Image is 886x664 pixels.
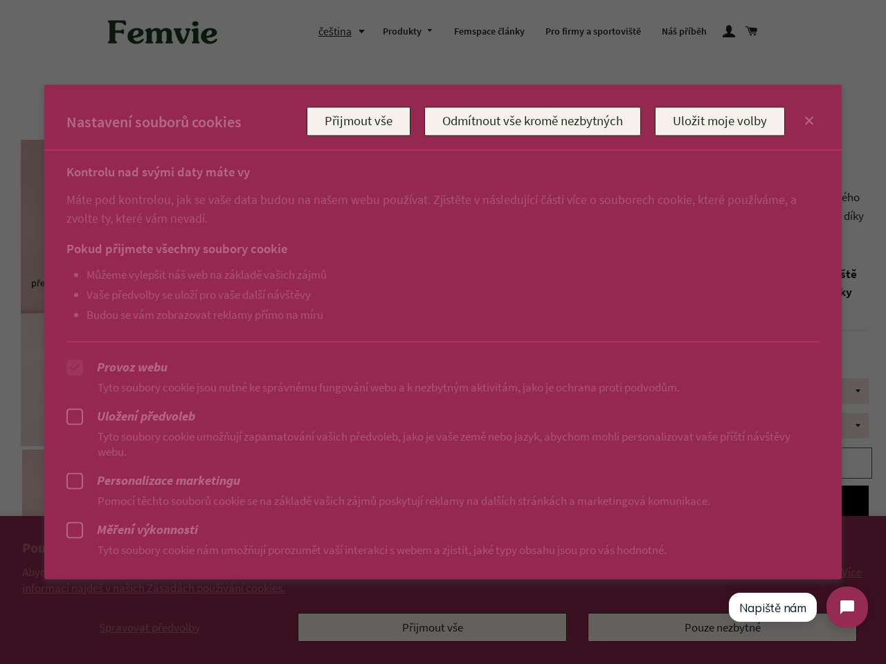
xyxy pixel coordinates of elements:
h2: Nastavení souborů cookies [66,112,307,131]
p: Tyto soubory cookie nám umožňují porozumět vaší interakci s webem a zjistit, jaké typy obsahu jso... [66,542,820,557]
p: Máte pod kontrolou, jak se vaše data budou na našem webu používat. Zjistěte v následující části v... [66,190,820,228]
button: Close dialog [801,113,817,129]
button: Přijmout vše [307,107,410,136]
li: Budou se vám zobrazovat reklamy přímo na míru [87,307,792,321]
li: Vaše předvolby se uloží pro vaše další návštěvy [87,287,792,301]
button: Uložit moje volby [655,107,785,136]
p: Tyto soubory cookie umožňují zapamatování vašich předvoleb, jako je vaše země nebo jazyk, abychom... [66,428,820,459]
label: Personalizace marketingu [66,472,820,489]
h3: Pokud přijmete všechny soubory cookie [66,241,792,257]
iframe: Tidio Chat [716,575,880,640]
li: Můžeme vylepšit náš web na základě vašich zájmů [87,267,792,281]
label: Měření výkonnosti [66,522,820,538]
p: Pomocí těchto souborů cookie se na základě vašich zájmů poskytují reklamy na dalších stránkách a ... [66,492,820,508]
h3: Kontrolu nad svými daty máte vy [66,165,820,180]
button: Odmítnout vše kromě nezbytných [424,107,641,136]
label: Uložení předvoleb [66,408,820,425]
label: Provoz webu [66,359,820,376]
p: Tyto soubory cookie jsou nutné ke správnému fungování webu a k nezbytným aktivitám, jako je ochra... [66,379,820,394]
